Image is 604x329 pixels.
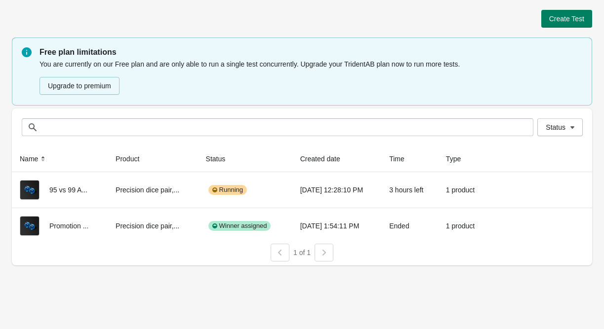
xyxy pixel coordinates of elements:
[296,150,354,168] button: Created date
[389,216,430,236] div: Ended
[537,118,583,136] button: Status
[300,180,373,200] div: [DATE] 12:28:10 PM
[40,58,582,96] div: You are currently on our Free plan and are only able to run a single test concurrently. Upgrade y...
[40,46,582,58] p: Free plan limitations
[300,216,373,236] div: [DATE] 1:54:11 PM
[546,123,565,131] span: Status
[541,10,592,28] button: Create Test
[208,221,271,231] div: Winner assigned
[446,180,481,200] div: 1 product
[208,185,247,195] div: Running
[293,249,311,256] span: 1 of 1
[10,290,41,319] iframe: chat widget
[389,180,430,200] div: 3 hours left
[442,150,475,168] button: Type
[446,216,481,236] div: 1 product
[385,150,418,168] button: Time
[549,15,584,23] span: Create Test
[202,150,240,168] button: Status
